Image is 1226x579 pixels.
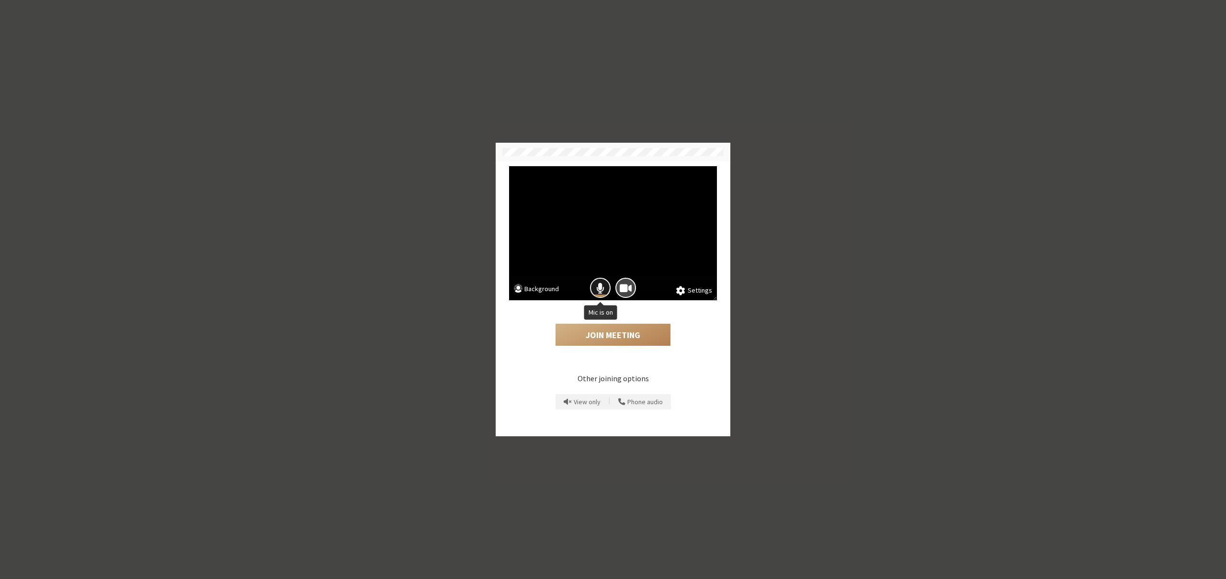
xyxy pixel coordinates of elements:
span: View only [574,398,601,406]
button: Camera is on [615,278,636,298]
button: Mic is on [590,278,611,298]
p: Other joining options [509,373,717,384]
button: Settings [676,285,712,296]
span: Phone audio [627,398,663,406]
button: Use your phone for mic and speaker while you view the meeting on this device. [615,394,666,409]
span: | [609,396,610,408]
button: Join Meeting [556,324,670,346]
button: Prevent echo when there is already an active mic and speaker in the room. [560,394,604,409]
button: Background [514,284,559,296]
